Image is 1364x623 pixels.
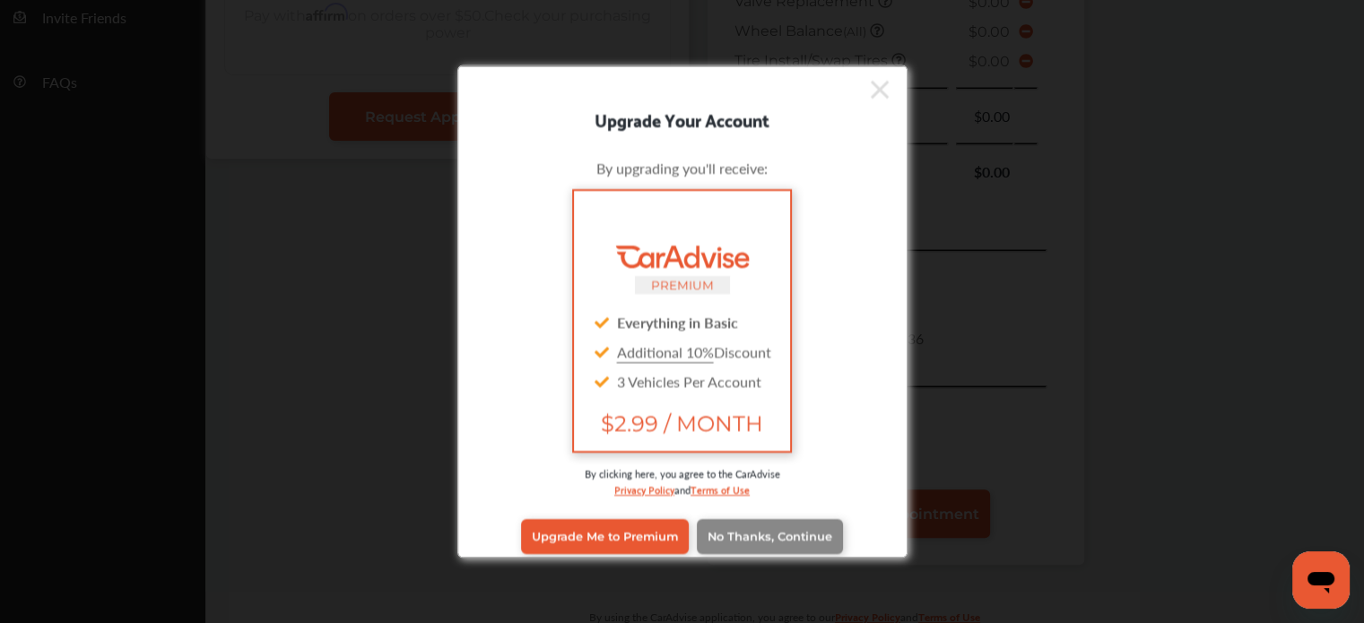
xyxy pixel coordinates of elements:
[691,480,750,497] a: Terms of Use
[708,530,832,543] span: No Thanks, Continue
[617,341,771,361] span: Discount
[697,519,843,553] a: No Thanks, Continue
[617,311,738,332] strong: Everything in Basic
[532,530,678,543] span: Upgrade Me to Premium
[588,366,775,395] div: 3 Vehicles Per Account
[588,410,775,436] span: $2.99 / MONTH
[617,341,714,361] u: Additional 10%
[458,104,907,133] div: Upgrade Your Account
[614,480,674,497] a: Privacy Policy
[651,277,714,291] small: PREMIUM
[485,465,880,515] div: By clicking here, you agree to the CarAdvise and
[485,157,880,177] div: By upgrading you'll receive:
[1292,551,1350,609] iframe: Button to launch messaging window
[521,519,689,553] a: Upgrade Me to Premium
